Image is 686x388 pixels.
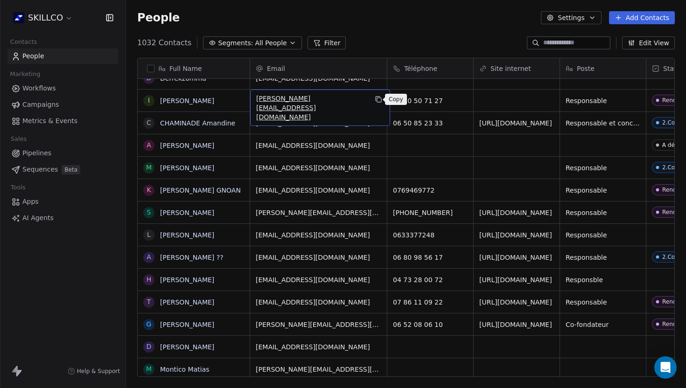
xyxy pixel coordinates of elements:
span: [EMAIL_ADDRESS][DOMAIN_NAME] [256,230,381,240]
a: [PERSON_NAME] [160,142,214,149]
span: [EMAIL_ADDRESS][DOMAIN_NAME] [256,275,381,284]
div: grid [138,79,250,377]
div: M [146,364,152,374]
img: Skillco%20logo%20icon%20(2).png [13,12,24,23]
div: I [148,96,150,105]
span: 1032 Contacts [137,37,191,48]
a: [PERSON_NAME] [160,321,214,328]
a: Metrics & Events [7,113,118,129]
span: SKILLCO [28,12,63,24]
span: Responsable [566,253,640,262]
span: People [137,11,180,25]
div: M [146,163,152,173]
span: Beta [62,165,80,174]
div: L [147,230,151,240]
span: 06 50 50 71 27 [393,96,468,105]
a: [URL][DOMAIN_NAME] [479,209,552,216]
span: Segments: [218,38,253,48]
span: 06 52 08 06 10 [393,320,468,329]
span: Workflows [22,83,56,93]
span: 04 73 28 00 72 [393,275,468,284]
a: People [7,48,118,64]
a: Pipelines [7,145,118,161]
div: H [147,275,152,284]
button: Settings [541,11,601,24]
span: [PHONE_NUMBER] [393,208,468,217]
a: Help & Support [68,367,120,375]
span: 06 80 98 56 17 [393,253,468,262]
span: Status [663,64,684,73]
a: CHAMINADE Amandine [160,119,235,127]
span: [EMAIL_ADDRESS][DOMAIN_NAME] [256,298,381,307]
span: Responsable [566,96,640,105]
span: Tools [7,180,29,194]
div: S [147,208,151,217]
span: Responsable [566,186,640,195]
a: [PERSON_NAME] GNOAN [160,187,241,194]
span: Apps [22,197,39,207]
button: Add Contacts [609,11,675,24]
div: Open Intercom Messenger [654,356,677,379]
span: Responsable et conceptrice formation [566,118,640,128]
a: [PERSON_NAME] [160,209,214,216]
div: Email [250,58,387,78]
div: D [147,342,152,352]
div: C [147,118,151,128]
div: Site internet [474,58,560,78]
span: Téléphone [404,64,437,73]
span: Responsable [566,298,640,307]
a: [PERSON_NAME] [160,97,214,104]
button: SKILLCO [11,10,75,26]
span: [EMAIL_ADDRESS][DOMAIN_NAME] [256,141,381,150]
span: Metrics & Events [22,116,77,126]
span: Full Name [169,64,202,73]
a: AI Agents [7,210,118,226]
a: [URL][DOMAIN_NAME] [479,321,552,328]
span: Site internet [490,64,531,73]
span: People [22,51,44,61]
a: [URL][DOMAIN_NAME] [479,231,552,239]
p: Copy [389,96,403,103]
span: Email [267,64,285,73]
span: Responsable [566,230,640,240]
div: Poste [560,58,646,78]
a: [PERSON_NAME] [160,276,214,284]
span: 06 50 85 23 33 [393,118,468,128]
span: Marketing [6,67,44,81]
span: [EMAIL_ADDRESS][DOMAIN_NAME] [256,163,381,173]
a: [URL][DOMAIN_NAME] [479,298,552,306]
span: [PERSON_NAME][EMAIL_ADDRESS][DOMAIN_NAME] [256,365,381,374]
a: [PERSON_NAME] ?? [160,254,224,261]
span: 07 86 11 09 22 [393,298,468,307]
a: SequencesBeta [7,162,118,177]
a: [PERSON_NAME] [160,343,214,351]
div: k [147,185,151,195]
div: G [147,319,152,329]
span: Responsable [566,208,640,217]
a: [PERSON_NAME] [160,164,214,172]
span: 0633377248 [393,230,468,240]
span: Contacts [6,35,41,49]
span: Co-fondateur [566,320,640,329]
span: [PERSON_NAME][EMAIL_ADDRESS][DOMAIN_NAME] [256,320,381,329]
span: AI Agents [22,213,54,223]
span: Campaigns [22,100,59,110]
span: Responsble [566,275,640,284]
span: [EMAIL_ADDRESS][DOMAIN_NAME] [256,186,381,195]
a: Campaigns [7,97,118,112]
span: [PERSON_NAME][EMAIL_ADDRESS][DOMAIN_NAME] [256,94,367,122]
a: [URL][DOMAIN_NAME] [479,119,552,127]
a: [PERSON_NAME] [160,231,214,239]
a: Workflows [7,81,118,96]
button: Filter [308,36,346,49]
a: Montico Matias [160,366,210,373]
span: Sales [7,132,31,146]
button: Edit View [622,36,675,49]
div: T [147,297,151,307]
span: Help & Support [77,367,120,375]
span: Poste [577,64,595,73]
a: [URL][DOMAIN_NAME] [479,276,552,284]
div: A [147,252,151,262]
a: [PERSON_NAME] [160,298,214,306]
span: [EMAIL_ADDRESS][DOMAIN_NAME] [256,342,381,352]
